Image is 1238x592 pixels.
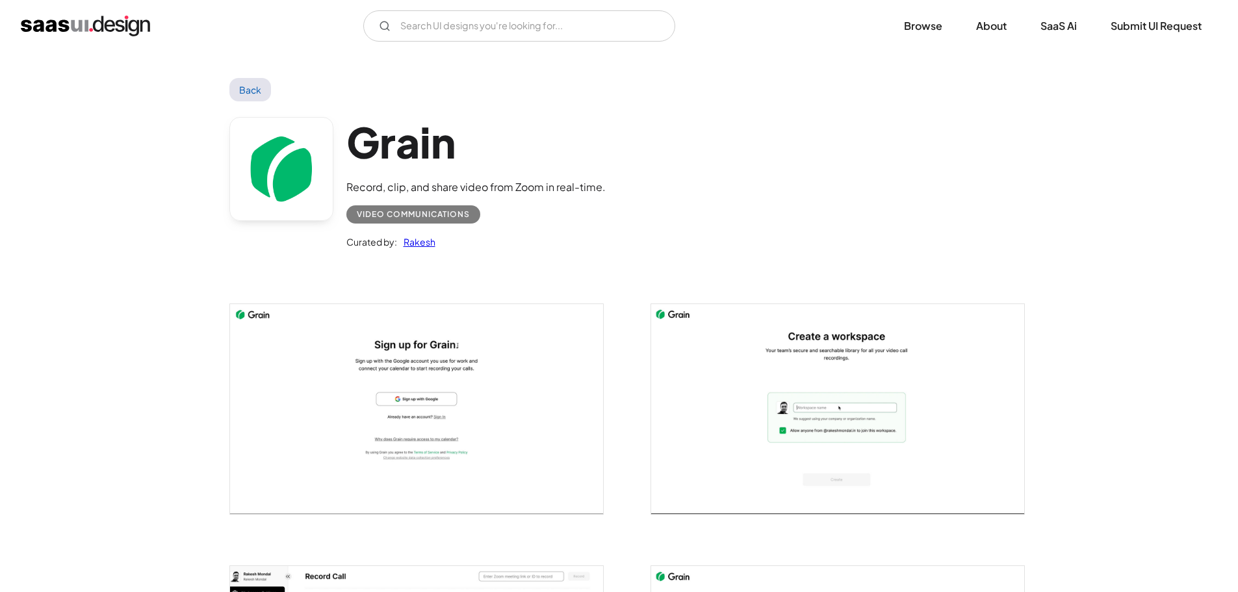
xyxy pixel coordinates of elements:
[21,16,150,36] a: home
[888,12,958,40] a: Browse
[346,234,397,250] div: Curated by:
[1095,12,1217,40] a: Submit UI Request
[363,10,675,42] form: Email Form
[346,179,606,195] div: Record, clip, and share video from Zoom in real-time.
[230,304,603,514] a: open lightbox
[651,304,1024,514] a: open lightbox
[346,117,606,167] h1: Grain
[397,234,435,250] a: Rakesh
[230,304,603,514] img: 60f58fc9ce01d4ae07e0b719_Grain-app-sign-up.jpg
[651,304,1024,514] img: 60f58fc95f1a9873721240dc_Grain-app-create-workspace.jpg
[357,207,470,222] div: Video Communications
[961,12,1022,40] a: About
[229,78,272,101] a: Back
[363,10,675,42] input: Search UI designs you're looking for...
[1025,12,1092,40] a: SaaS Ai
